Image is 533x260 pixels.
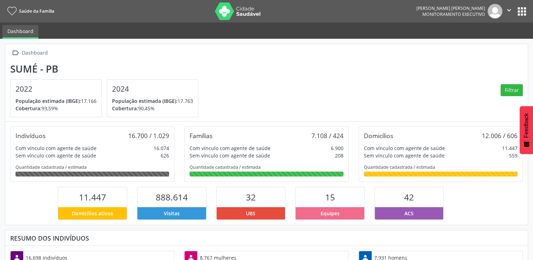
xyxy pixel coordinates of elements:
div: 208 [335,152,343,159]
p: 17.763 [112,97,193,105]
div: Quantidade cadastrada / estimada [16,164,169,170]
div: Resumo dos indivíduos [10,234,523,242]
div: Dashboard [20,48,49,58]
h4: 2024 [112,85,193,93]
span: Feedback [523,113,529,138]
span: População estimada (IBGE): [16,98,81,104]
div: Domicílios [364,132,393,140]
i:  [505,6,513,14]
span: Cobertura: [16,105,42,112]
button:  [502,4,516,19]
button: Feedback - Mostrar pesquisa [520,106,533,154]
span: 888.614 [156,191,188,203]
div: Sem vínculo com agente de saúde [16,152,96,159]
div: Quantidade cadastrada / estimada [190,164,343,170]
div: 11.447 [502,144,517,152]
div: Com vínculo com agente de saúde [364,144,445,152]
a: Saúde da Família [5,5,54,17]
div: 7.108 / 424 [311,132,343,140]
span: Saúde da Família [19,8,54,14]
div: Sumé - PB [10,63,203,75]
img: img [488,4,502,19]
div: Sem vínculo com agente de saúde [364,152,445,159]
span: ACS [404,210,414,217]
a: Dashboard [2,25,38,39]
div: 626 [161,152,169,159]
h4: 2022 [16,85,97,93]
div: 12.006 / 606 [482,132,517,140]
span: Monitoramento Executivo [422,11,485,17]
div: [PERSON_NAME] [PERSON_NAME] [416,5,485,11]
span: 15 [325,191,335,203]
button: apps [516,5,528,18]
span: Cobertura: [112,105,138,112]
div: Indivíduos [16,132,45,140]
p: 93,59% [16,105,97,112]
span: 32 [246,191,256,203]
div: 6.900 [331,144,343,152]
div: 16.074 [154,144,169,152]
i:  [10,48,20,58]
span: 11.447 [79,191,106,203]
button: Filtrar [501,84,523,96]
a:  Dashboard [10,48,49,58]
div: 559 [509,152,517,159]
div: 16.700 / 1.029 [128,132,169,140]
div: Com vínculo com agente de saúde [16,144,97,152]
p: 90,45% [112,105,193,112]
p: 17.166 [16,97,97,105]
div: Famílias [190,132,212,140]
span: Domicílios ativos [72,210,113,217]
div: Quantidade cadastrada / estimada [364,164,517,170]
span: Equipes [320,210,339,217]
span: Visitas [164,210,180,217]
div: Com vínculo com agente de saúde [190,144,271,152]
span: População estimada (IBGE): [112,98,178,104]
span: 42 [404,191,414,203]
div: Sem vínculo com agente de saúde [190,152,270,159]
span: UBS [246,210,255,217]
